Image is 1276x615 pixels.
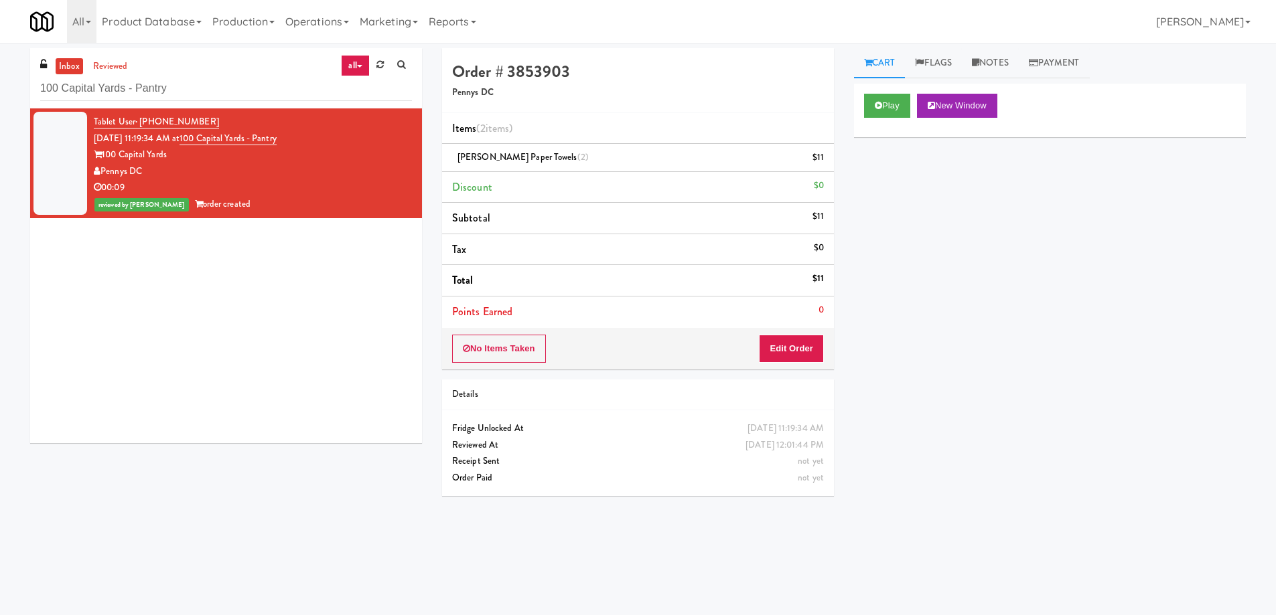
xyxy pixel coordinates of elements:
button: New Window [917,94,997,118]
div: 0 [819,302,824,319]
span: · [PHONE_NUMBER] [135,115,219,128]
span: [DATE] 11:19:34 AM at [94,132,180,145]
div: Reviewed At [452,437,824,454]
a: Cart [854,48,906,78]
span: (2 ) [476,120,512,136]
span: Discount [452,179,492,195]
span: (2) [577,151,589,163]
span: [PERSON_NAME] Paper Towels [457,151,589,163]
a: Payment [1019,48,1090,78]
div: $11 [812,270,824,287]
span: order created [195,197,251,210]
div: 00:09 [94,179,412,196]
div: Details [452,386,824,403]
span: reviewed by [PERSON_NAME] [94,198,189,211]
div: Pennys DC [94,163,412,180]
div: $0 [814,177,824,194]
a: Flags [905,48,962,78]
div: $11 [812,149,824,166]
span: Points Earned [452,304,512,319]
a: reviewed [90,58,131,75]
button: Edit Order [759,335,824,363]
span: not yet [798,471,824,484]
span: Total [452,272,474,288]
div: 100 Capital Yards [94,147,412,163]
div: Receipt Sent [452,453,824,470]
a: Tablet User· [PHONE_NUMBER] [94,115,219,128]
input: Search vision orders [40,76,412,101]
h4: Order # 3853903 [452,63,824,80]
div: $11 [812,208,824,225]
span: Subtotal [452,210,490,226]
div: Order Paid [452,470,824,487]
img: Micromart [30,10,54,33]
h5: Pennys DC [452,88,824,98]
span: not yet [798,454,824,467]
span: Tax [452,242,466,257]
ng-pluralize: items [486,120,510,136]
div: [DATE] 11:19:34 AM [748,420,824,437]
div: [DATE] 12:01:44 PM [746,437,824,454]
a: Notes [962,48,1019,78]
a: all [341,55,369,76]
div: Fridge Unlocked At [452,420,824,437]
a: 100 Capital Yards - Pantry [180,132,277,145]
button: Play [864,94,910,118]
div: $0 [814,240,824,256]
a: inbox [56,58,83,75]
button: No Items Taken [452,335,546,363]
span: Items [452,120,512,136]
li: Tablet User· [PHONE_NUMBER][DATE] 11:19:34 AM at100 Capital Yards - Pantry100 Capital YardsPennys... [30,108,422,218]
